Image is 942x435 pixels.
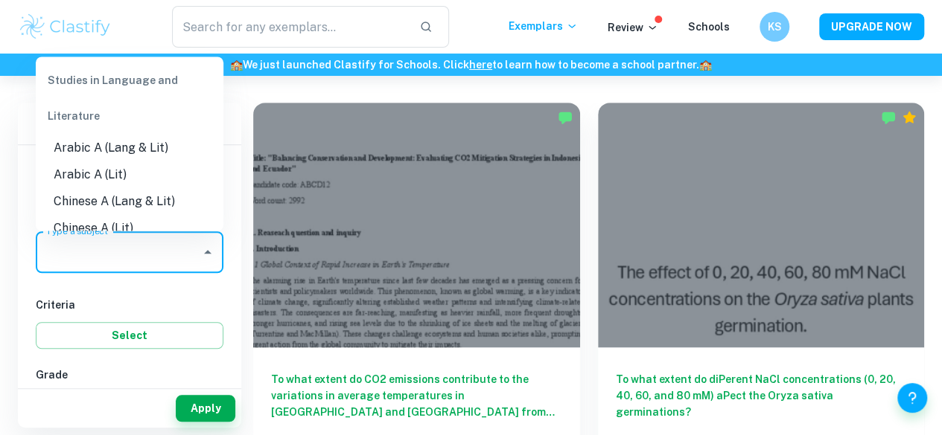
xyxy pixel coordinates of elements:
li: Chinese A (Lit) [36,214,223,241]
h6: Criteria [36,297,223,313]
img: Clastify logo [18,12,112,42]
h6: Filter exemplars [18,103,241,144]
li: Chinese A (Lang & Lit) [36,187,223,214]
label: Type a subject [46,225,108,237]
h6: To what extent do CO2 emissions contribute to the variations in average temperatures in [GEOGRAPH... [271,371,562,420]
h6: KS [766,19,783,35]
img: Marked [881,110,896,125]
button: UPGRADE NOW [819,13,924,40]
p: Exemplars [509,18,578,34]
a: Schools [688,21,730,33]
h6: To what extent do diPerent NaCl concentrations (0, 20, 40, 60, and 80 mM) aPect the Oryza sativa ... [616,371,907,420]
p: Review [608,19,658,36]
button: KS [760,12,789,42]
span: 🏫 [230,59,243,71]
button: Close [197,242,218,262]
li: Arabic A (Lit) [36,161,223,187]
button: Apply [176,395,235,422]
img: Marked [558,110,573,125]
li: Arabic A (Lang & Lit) [36,134,223,161]
input: Search for any exemplars... [172,6,407,48]
button: Select [36,322,223,349]
div: Premium [902,110,917,125]
button: Help and Feedback [897,383,927,413]
h6: Grade [36,367,223,383]
div: Studies in Language and Literature [36,62,223,134]
a: here [469,59,492,71]
h6: We just launched Clastify for Schools. Click to learn how to become a school partner. [3,57,939,73]
span: 🏫 [699,59,712,71]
